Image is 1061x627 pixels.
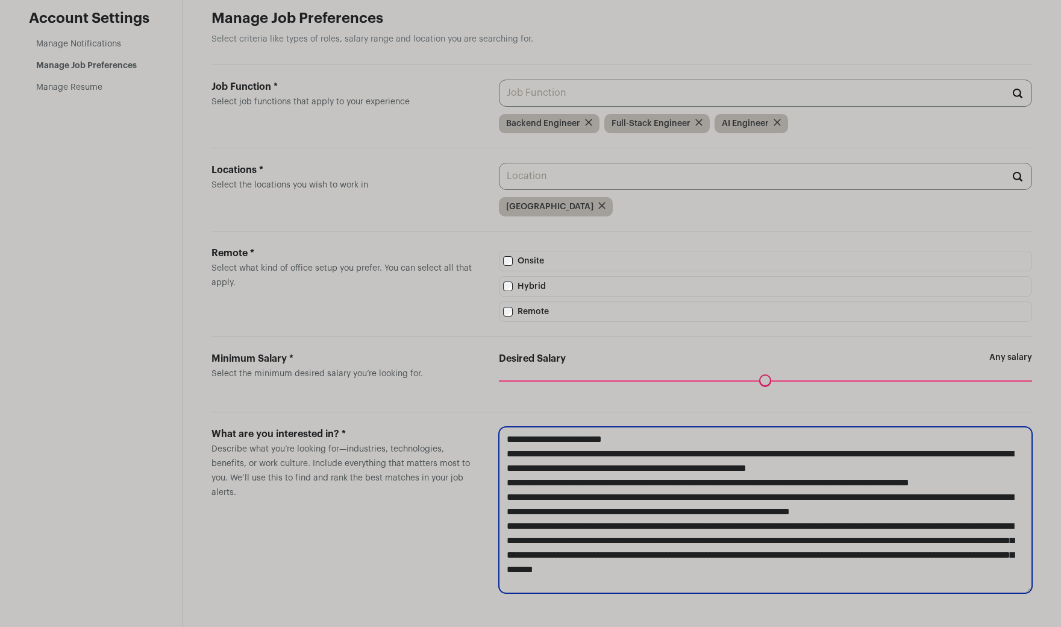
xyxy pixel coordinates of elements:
span: Select the minimum desired salary you’re looking for. [211,370,423,378]
span: Backend Engineer [506,118,580,130]
div: Minimum Salary * [211,351,480,366]
div: Locations * [211,163,480,177]
a: Manage Resume [36,83,102,92]
a: Manage Notifications [36,40,121,48]
span: Select what kind of office setup you prefer. You can select all that apply. [211,264,472,287]
input: Onsite [503,256,513,266]
label: Remote [499,301,1032,322]
header: Account Settings [29,9,153,28]
a: Manage Job Preferences [36,61,137,70]
span: Full-Stack Engineer [612,118,690,130]
label: Desired Salary [499,351,566,366]
input: Remote [503,307,513,317]
span: Select job functions that apply to your experience [211,98,410,106]
span: Select the locations you wish to work in [211,181,368,189]
input: Location [499,163,1032,190]
span: AI Engineer [722,118,769,130]
input: Hybrid [503,282,513,291]
p: Select criteria like types of roles, salary range and location you are searching for. [211,33,1032,45]
input: Job Function [499,80,1032,107]
label: Onsite [499,251,1032,271]
h1: Manage Job Preferences [211,9,1032,28]
div: Remote * [211,246,480,260]
span: Describe what you’re looking for—industries, technologies, benefits, or work culture. Include eve... [211,445,470,497]
label: Hybrid [499,276,1032,297]
div: What are you interested in? * [211,427,480,441]
span: [GEOGRAPHIC_DATA] [506,201,593,213]
span: Any salary [989,351,1032,380]
div: Job Function * [211,80,480,94]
